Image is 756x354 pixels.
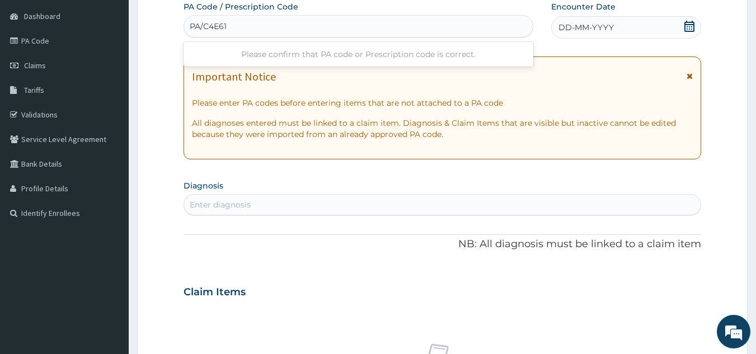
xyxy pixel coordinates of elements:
[24,85,44,95] span: Tariffs
[184,180,223,191] label: Diagnosis
[24,11,60,21] span: Dashboard
[551,1,616,12] label: Encounter Date
[192,117,693,140] p: All diagnoses entered must be linked to a claim item. Diagnosis & Claim Items that are visible bu...
[184,44,534,64] div: Please confirm that PA code or Prescription code is correct.
[192,97,693,108] p: Please enter PA codes before entering items that are not attached to a PA code
[6,235,213,275] textarea: Type your message and hit 'Enter'
[184,6,210,32] div: Minimize live chat window
[184,237,702,252] p: NB: All diagnosis must be linked to a claim item
[192,70,276,83] h1: Important Notice
[21,56,45,84] img: d_794563401_company_1708531726252_794563401
[58,63,188,77] div: Chat with us now
[24,60,46,70] span: Claims
[184,286,246,299] h3: Claim Items
[65,106,154,219] span: We're online!
[558,22,614,33] span: DD-MM-YYYY
[190,199,251,210] div: Enter diagnosis
[184,1,298,12] label: PA Code / Prescription Code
